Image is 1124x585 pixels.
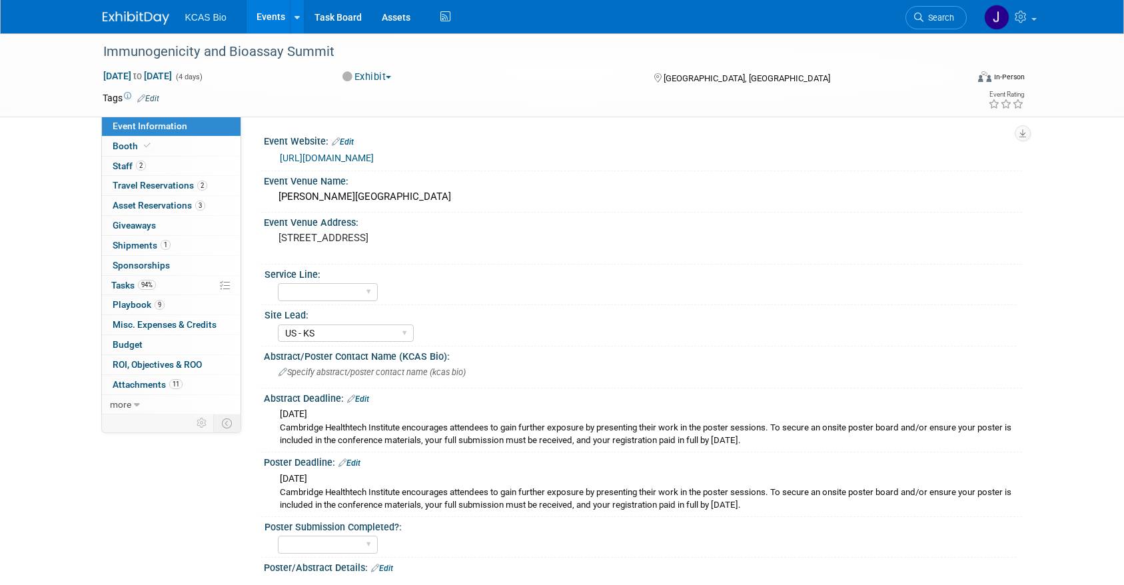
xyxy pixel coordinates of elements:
[102,176,241,195] a: Travel Reservations2
[195,201,205,211] span: 3
[279,232,565,244] pre: [STREET_ADDRESS]
[265,305,1016,322] div: Site Lead:
[113,260,170,271] span: Sponsorships
[113,339,143,350] span: Budget
[264,558,1022,575] div: Poster/Abstract Details:
[137,94,159,103] a: Edit
[338,70,396,84] button: Exhibit
[102,196,241,215] a: Asset Reservations3
[113,379,183,390] span: Attachments
[280,153,374,163] a: [URL][DOMAIN_NAME]
[113,299,165,310] span: Playbook
[113,319,217,330] span: Misc. Expenses & Credits
[923,13,954,23] span: Search
[161,240,171,250] span: 1
[984,5,1009,30] img: Jason Hannah
[138,280,156,290] span: 94%
[279,367,466,377] span: Specify abstract/poster contact name (kcas bio)
[113,161,146,171] span: Staff
[113,141,153,151] span: Booth
[102,236,241,255] a: Shipments1
[102,216,241,235] a: Giveaways
[103,11,169,25] img: ExhibitDay
[280,486,1012,512] div: Cambridge Healthtech Institute encourages attendees to gain further exposure by presenting their ...
[338,458,360,468] a: Edit
[280,422,1012,447] div: Cambridge Healthtech Institute encourages attendees to gain further exposure by presenting their ...
[265,517,1016,534] div: Poster Submission Completed?:
[113,220,156,231] span: Giveaways
[332,137,354,147] a: Edit
[155,300,165,310] span: 9
[102,256,241,275] a: Sponsorships
[264,346,1022,363] div: Abstract/Poster Contact Name (KCAS Bio):
[274,187,1012,207] div: [PERSON_NAME][GEOGRAPHIC_DATA]
[664,73,830,83] span: [GEOGRAPHIC_DATA], [GEOGRAPHIC_DATA]
[264,171,1022,188] div: Event Venue Name:
[99,40,947,64] div: Immunogenicity and Bioassay Summit
[102,355,241,374] a: ROI, Objectives & ROO
[113,200,205,211] span: Asset Reservations
[102,315,241,334] a: Misc. Expenses & Credits
[113,121,187,131] span: Event Information
[978,71,991,82] img: Format-Inperson.png
[280,473,307,484] span: [DATE]
[264,452,1022,470] div: Poster Deadline:
[131,71,144,81] span: to
[102,157,241,176] a: Staff2
[113,359,202,370] span: ROI, Objectives & ROO
[111,280,156,291] span: Tasks
[102,335,241,354] a: Budget
[144,142,151,149] i: Booth reservation complete
[110,399,131,410] span: more
[103,91,159,105] td: Tags
[113,240,171,251] span: Shipments
[988,91,1024,98] div: Event Rating
[102,276,241,295] a: Tasks94%
[102,117,241,136] a: Event Information
[280,408,307,419] span: [DATE]
[993,72,1025,82] div: In-Person
[103,70,173,82] span: [DATE] [DATE]
[264,388,1022,406] div: Abstract Deadline:
[265,265,1016,281] div: Service Line:
[113,180,207,191] span: Travel Reservations
[185,12,227,23] span: KCAS Bio
[264,213,1022,229] div: Event Venue Address:
[102,375,241,394] a: Attachments11
[197,181,207,191] span: 2
[905,6,967,29] a: Search
[102,295,241,314] a: Playbook9
[347,394,369,404] a: Edit
[371,564,393,573] a: Edit
[102,395,241,414] a: more
[264,131,1022,149] div: Event Website:
[213,414,241,432] td: Toggle Event Tabs
[191,414,214,432] td: Personalize Event Tab Strip
[102,137,241,156] a: Booth
[136,161,146,171] span: 2
[888,69,1025,89] div: Event Format
[175,73,203,81] span: (4 days)
[169,379,183,389] span: 11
